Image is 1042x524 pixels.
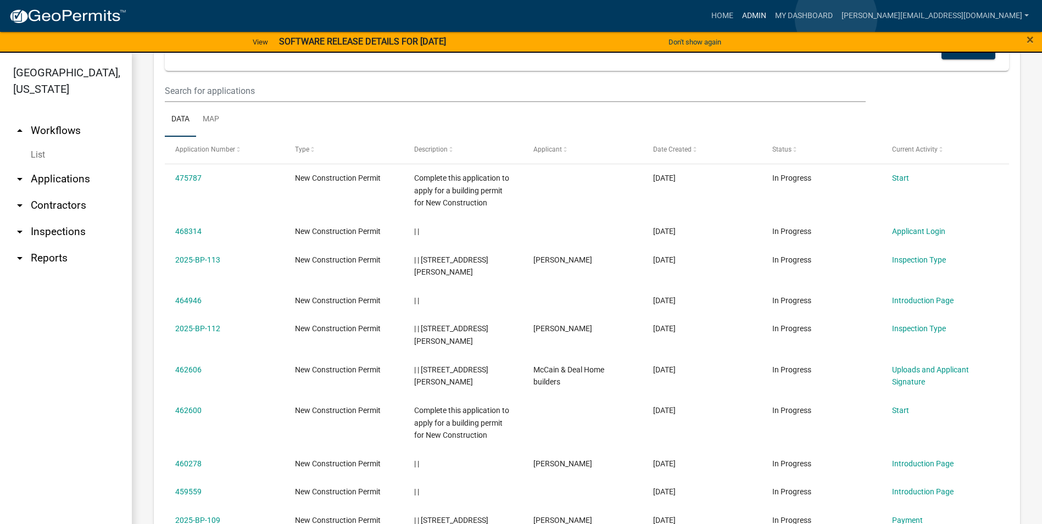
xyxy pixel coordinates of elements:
[175,255,220,264] a: 2025-BP-113
[295,406,381,415] span: New Construction Permit
[653,255,676,264] span: 08/18/2025
[165,137,284,163] datatable-header-cell: Application Number
[175,459,202,468] a: 460278
[533,146,562,153] span: Applicant
[653,365,676,374] span: 08/12/2025
[707,5,738,26] a: Home
[892,255,946,264] a: Inspection Type
[404,137,523,163] datatable-header-cell: Description
[772,406,811,415] span: In Progress
[772,255,811,264] span: In Progress
[295,174,381,182] span: New Construction Permit
[414,146,448,153] span: Description
[279,36,446,47] strong: SOFTWARE RELEASE DETAILS FOR [DATE]
[414,227,419,236] span: | |
[892,406,909,415] a: Start
[414,324,488,345] span: | | 260 Powell Church Road
[653,146,692,153] span: Date Created
[892,146,938,153] span: Current Activity
[295,324,381,333] span: New Construction Permit
[295,227,381,236] span: New Construction Permit
[738,5,771,26] a: Admin
[248,33,272,51] a: View
[13,124,26,137] i: arrow_drop_up
[1027,33,1034,46] button: Close
[533,255,592,264] span: Bailey Smith
[414,365,488,387] span: | | 4245 Mayfield Dr
[175,174,202,182] a: 475787
[196,102,226,137] a: Map
[13,252,26,265] i: arrow_drop_down
[165,80,866,102] input: Search for applications
[533,324,592,333] span: Alvin David Emfinger Sr
[295,487,381,496] span: New Construction Permit
[284,137,403,163] datatable-header-cell: Type
[295,146,309,153] span: Type
[653,459,676,468] span: 08/06/2025
[941,40,995,59] button: Columns
[762,137,881,163] datatable-header-cell: Status
[771,5,837,26] a: My Dashboard
[653,406,676,415] span: 08/12/2025
[653,227,676,236] span: 08/24/2025
[892,227,945,236] a: Applicant Login
[175,227,202,236] a: 468314
[175,487,202,496] a: 459559
[892,174,909,182] a: Start
[523,137,642,163] datatable-header-cell: Applicant
[892,365,969,387] a: Uploads and Applicant Signature
[892,296,954,305] a: Introduction Page
[653,174,676,182] span: 09/09/2025
[414,487,419,496] span: | |
[772,296,811,305] span: In Progress
[13,172,26,186] i: arrow_drop_down
[772,459,811,468] span: In Progress
[295,255,381,264] span: New Construction Permit
[414,255,488,277] span: | | 9250 Cartledge Rd, Box Springs, Ga 31801
[414,406,509,440] span: Complete this application to apply for a building permit for New Construction
[414,459,419,468] span: | |
[13,225,26,238] i: arrow_drop_down
[533,365,604,387] span: McCain & Deal Home builders
[165,102,196,137] a: Data
[295,365,381,374] span: New Construction Permit
[837,5,1033,26] a: [PERSON_NAME][EMAIL_ADDRESS][DOMAIN_NAME]
[414,174,509,208] span: Complete this application to apply for a building permit for New Construction
[1027,32,1034,47] span: ×
[295,459,381,468] span: New Construction Permit
[882,137,1001,163] datatable-header-cell: Current Activity
[175,406,202,415] a: 462600
[664,33,726,51] button: Don't show again
[13,199,26,212] i: arrow_drop_down
[653,324,676,333] span: 08/13/2025
[772,365,811,374] span: In Progress
[295,296,381,305] span: New Construction Permit
[414,296,419,305] span: | |
[772,487,811,496] span: In Progress
[772,146,792,153] span: Status
[772,324,811,333] span: In Progress
[175,296,202,305] a: 464946
[772,174,811,182] span: In Progress
[175,324,220,333] a: 2025-BP-112
[178,40,225,59] a: + Filter
[533,459,592,468] span: Kendall Alsina
[892,487,954,496] a: Introduction Page
[175,365,202,374] a: 462606
[643,137,762,163] datatable-header-cell: Date Created
[653,487,676,496] span: 08/05/2025
[175,146,235,153] span: Application Number
[772,227,811,236] span: In Progress
[653,296,676,305] span: 08/17/2025
[892,459,954,468] a: Introduction Page
[892,324,946,333] a: Inspection Type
